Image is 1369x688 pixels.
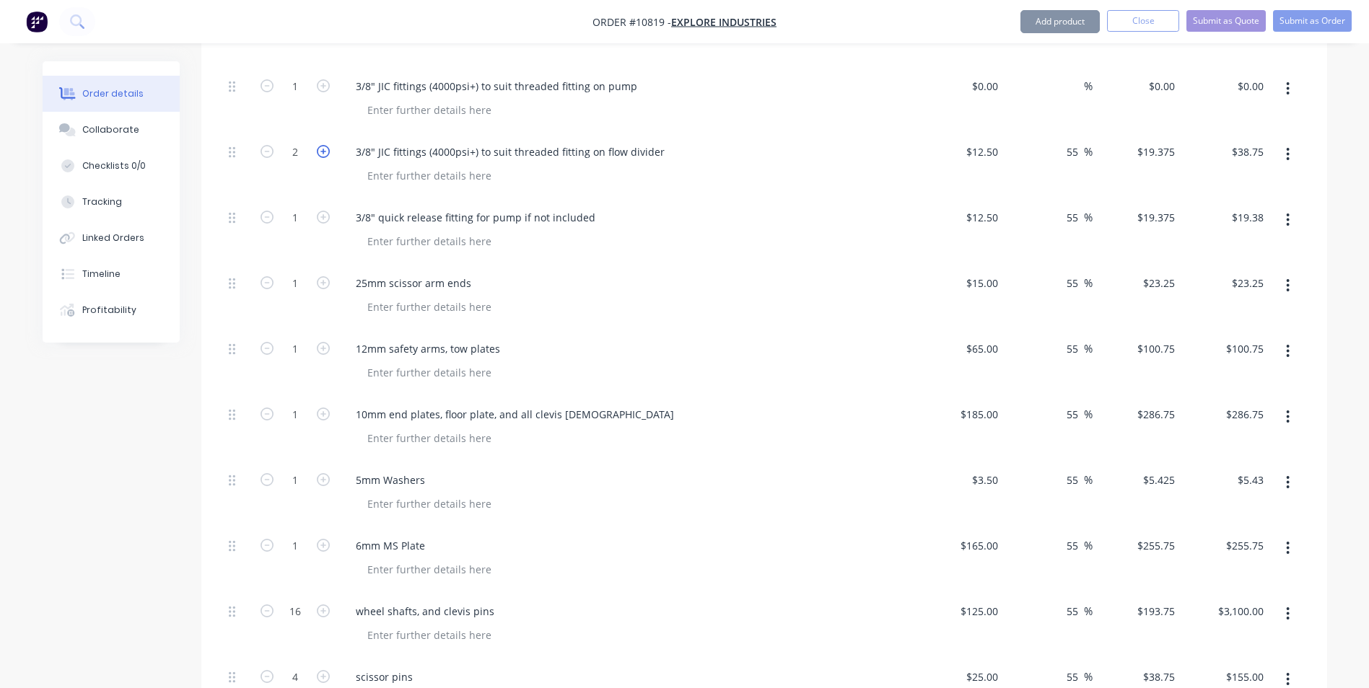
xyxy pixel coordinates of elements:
[43,76,180,112] button: Order details
[43,220,180,256] button: Linked Orders
[26,11,48,32] img: Factory
[344,141,676,162] div: 3/8" JIC fittings (4000psi+) to suit threaded fitting on flow divider
[82,159,146,172] div: Checklists 0/0
[43,256,180,292] button: Timeline
[344,338,512,359] div: 12mm safety arms, tow plates
[82,268,121,281] div: Timeline
[82,195,122,208] div: Tracking
[43,112,180,148] button: Collaborate
[344,469,437,490] div: 5mm Washers
[592,15,671,29] span: Order #10819 -
[43,184,180,220] button: Tracking
[82,87,144,100] div: Order details
[1084,144,1093,160] span: %
[1084,603,1093,619] span: %
[1273,10,1352,32] button: Submit as Order
[1084,472,1093,488] span: %
[1084,537,1093,554] span: %
[1084,78,1093,94] span: %
[344,76,649,97] div: 3/8" JIC fittings (4000psi+) to suit threaded fitting on pump
[1084,275,1093,291] span: %
[344,404,686,425] div: 10mm end plates, floor plate, and all clevis [DEMOGRAPHIC_DATA]
[1084,209,1093,226] span: %
[82,231,144,244] div: Linked Orders
[82,304,136,317] div: Profitability
[1084,340,1093,357] span: %
[344,207,607,228] div: 3/8" quick release fitting for pump if not included
[671,15,777,29] a: Explore Industries
[344,273,483,294] div: 25mm scissor arm ends
[43,292,180,328] button: Profitability
[344,601,506,622] div: wheel shafts, and clevis pins
[344,535,437,556] div: 6mm MS Plate
[82,123,139,136] div: Collaborate
[1020,10,1100,33] button: Add product
[43,148,180,184] button: Checklists 0/0
[1107,10,1179,32] button: Close
[1084,669,1093,685] span: %
[1186,10,1266,32] button: Submit as Quote
[1084,406,1093,423] span: %
[344,666,424,687] div: scissor pins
